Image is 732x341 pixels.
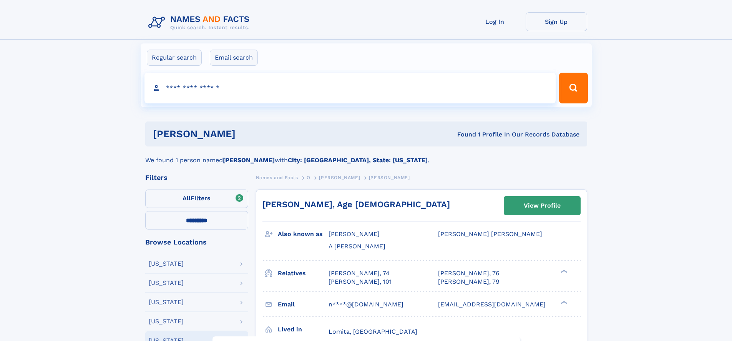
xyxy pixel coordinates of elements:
span: O [307,175,310,180]
b: [PERSON_NAME] [223,156,275,164]
a: [PERSON_NAME] [319,173,360,182]
a: View Profile [504,196,580,215]
span: [PERSON_NAME] [319,175,360,180]
span: [PERSON_NAME] [329,230,380,238]
h3: Lived in [278,323,329,336]
div: ❯ [559,269,568,274]
span: [PERSON_NAME] [369,175,410,180]
div: Filters [145,174,248,181]
img: Logo Names and Facts [145,12,256,33]
div: [US_STATE] [149,280,184,286]
a: Names and Facts [256,173,298,182]
a: O [307,173,310,182]
span: All [183,195,191,202]
span: A [PERSON_NAME] [329,243,385,250]
a: [PERSON_NAME], 101 [329,278,392,286]
div: ❯ [559,300,568,305]
h3: Also known as [278,228,329,241]
div: [US_STATE] [149,318,184,324]
label: Email search [210,50,258,66]
h3: Relatives [278,267,329,280]
b: City: [GEOGRAPHIC_DATA], State: [US_STATE] [288,156,428,164]
a: [PERSON_NAME], 74 [329,269,390,278]
input: search input [144,73,556,103]
div: View Profile [524,197,561,215]
button: Search Button [559,73,588,103]
div: Found 1 Profile In Our Records Database [346,130,579,139]
span: [EMAIL_ADDRESS][DOMAIN_NAME] [438,301,546,308]
div: [US_STATE] [149,261,184,267]
a: [PERSON_NAME], 79 [438,278,500,286]
span: [PERSON_NAME] [PERSON_NAME] [438,230,542,238]
h3: Email [278,298,329,311]
h1: [PERSON_NAME] [153,129,347,139]
a: [PERSON_NAME], 76 [438,269,500,278]
span: Lomita, [GEOGRAPHIC_DATA] [329,328,417,335]
a: Log In [464,12,526,31]
div: [US_STATE] [149,299,184,305]
label: Regular search [147,50,202,66]
div: Browse Locations [145,239,248,246]
a: [PERSON_NAME], Age [DEMOGRAPHIC_DATA] [262,200,450,209]
div: We found 1 person named with . [145,146,587,165]
label: Filters [145,190,248,208]
a: Sign Up [526,12,587,31]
